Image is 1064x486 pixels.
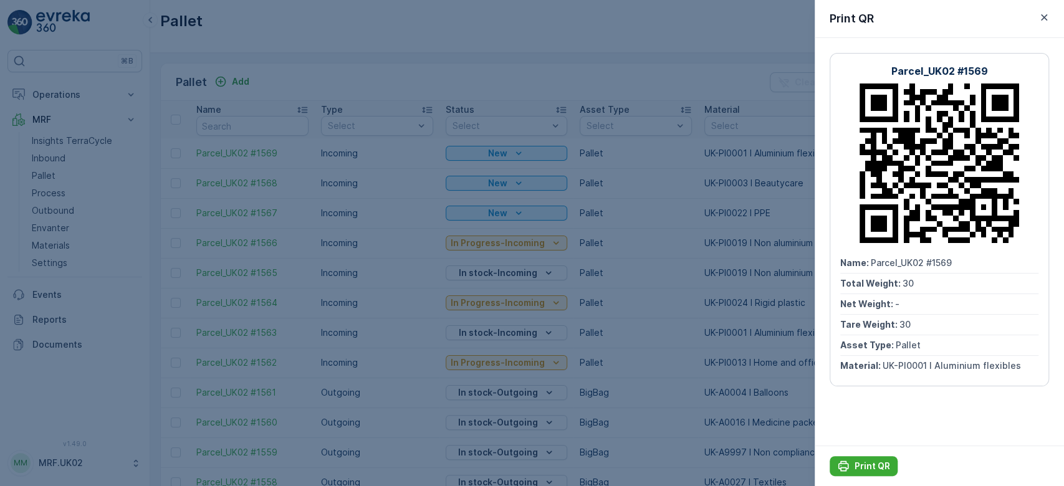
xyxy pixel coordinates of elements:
span: 30 [903,278,914,288]
span: Total Weight : [840,278,903,288]
span: Pallet [896,340,921,350]
p: Print QR [830,10,874,27]
span: Pallet [66,287,91,297]
p: Parcel_UK02 #1569 [482,11,579,26]
span: UK-PI0001 I Aluminium flexibles [53,307,191,318]
span: Net Weight : [11,245,65,256]
span: 30 [73,225,84,236]
span: Net Weight : [840,298,895,309]
span: 30 [899,319,911,330]
span: Name : [840,257,871,268]
span: Parcel_UK02 #1569 [41,204,122,215]
span: Total Weight : [11,225,73,236]
span: Material : [11,307,53,318]
span: - [65,245,70,256]
span: Asset Type : [11,287,66,297]
button: Print QR [830,456,898,476]
span: Tare Weight : [11,266,70,277]
span: - [895,298,899,309]
span: Tare Weight : [840,319,899,330]
span: Asset Type : [840,340,896,350]
p: Print QR [855,460,890,472]
span: 30 [70,266,81,277]
span: UK-PI0001 I Aluminium flexibles [883,360,1021,371]
span: Name : [11,204,41,215]
span: Material : [840,360,883,371]
span: Parcel_UK02 #1569 [871,257,952,268]
p: Parcel_UK02 #1569 [891,64,988,79]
